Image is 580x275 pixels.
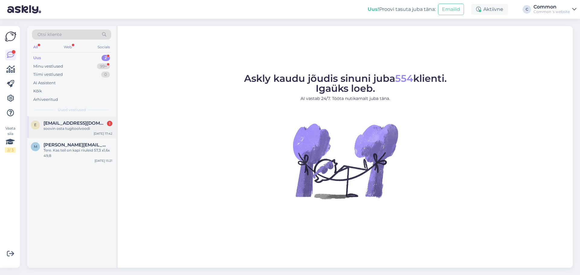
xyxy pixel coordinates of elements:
[34,144,37,149] span: m
[244,72,447,94] span: Askly kaudu jõudis sinuni juba klienti. Igaüks loeb.
[5,31,16,42] img: Askly Logo
[97,63,110,69] div: 99+
[58,107,86,113] span: Uued vestlused
[96,43,111,51] div: Socials
[5,147,16,153] div: 2 / 3
[43,120,106,126] span: ennbaumann@gmail.com
[32,43,39,51] div: All
[368,6,379,12] b: Uus!
[34,123,37,127] span: e
[101,55,110,61] div: 2
[95,158,112,163] div: [DATE] 15:21
[37,31,62,38] span: Otsi kliente
[533,9,570,14] div: Common 's website
[533,5,576,14] a: CommonCommon 's website
[244,95,447,102] p: AI vastab 24/7. Tööta nutikamalt juba täna.
[101,72,110,78] div: 0
[368,6,436,13] div: Proovi tasuta juba täna:
[533,5,570,9] div: Common
[33,63,63,69] div: Minu vestlused
[33,97,58,103] div: Arhiveeritud
[33,72,63,78] div: Tiimi vestlused
[94,131,112,136] div: [DATE] 17:42
[395,72,413,84] span: 554
[43,126,112,131] div: soovin osta tugitoolvoodi
[33,55,41,61] div: Uus
[471,4,508,15] div: Aktiivne
[43,142,106,148] span: marianne.aasmae@gmail.com
[438,4,464,15] button: Emailid
[5,126,16,153] div: Vaata siia
[43,148,112,158] div: Tere. Kas teil on kapi riiuleid 57,3 x1,6x 49,8
[107,121,112,126] div: 1
[291,107,400,215] img: No Chat active
[63,43,73,51] div: Web
[523,5,531,14] div: C
[33,80,56,86] div: AI Assistent
[33,88,42,94] div: Kõik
